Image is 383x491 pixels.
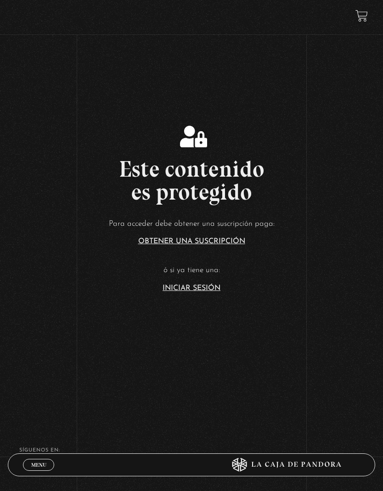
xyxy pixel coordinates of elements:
a: Obtener una suscripción [138,238,245,245]
h4: SÍguenos en: [19,448,364,453]
span: Menu [31,462,46,468]
a: Iniciar Sesión [163,285,220,292]
a: View your shopping cart [355,10,368,22]
span: Cerrar [28,470,50,476]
